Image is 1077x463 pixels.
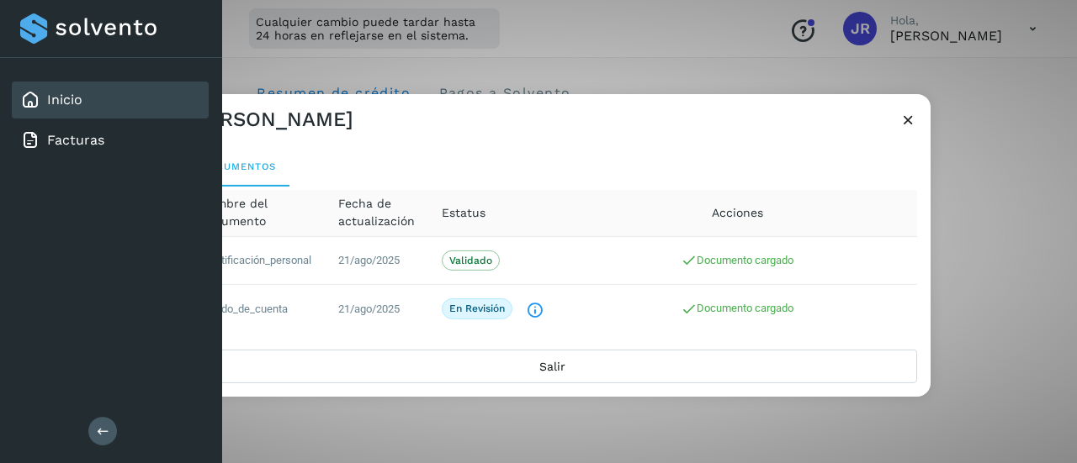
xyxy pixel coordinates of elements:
span: Estatus [442,203,485,221]
span: Fecha de actualización [338,195,415,230]
div: Facturas [12,122,209,159]
span: Estado_de_cuenta [200,302,288,314]
a: Inicio [47,92,82,108]
span: 21/ago/2025 [338,302,400,314]
span: Acciones [712,203,763,221]
span: Documentos [200,160,276,171]
div: Inicio [12,82,209,118]
p: En revisión [449,303,505,314]
h3: [PERSON_NAME] [187,107,353,131]
a: Facturas [47,132,104,148]
span: Documento cargado [681,253,794,266]
span: Nombre del documento [200,195,311,230]
span: Identificación_personal [200,254,311,266]
span: 21/ago/2025 [338,254,400,266]
button: Salir [187,350,917,383]
span: Documento cargado [681,302,794,314]
p: Validado [449,254,492,266]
